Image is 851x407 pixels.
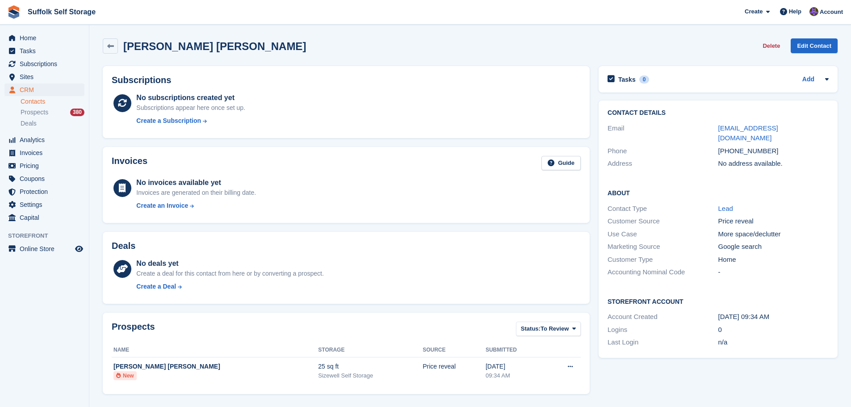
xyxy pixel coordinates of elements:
div: No invoices available yet [136,177,256,188]
span: Help [789,7,801,16]
h2: Deals [112,241,135,251]
li: New [113,371,137,380]
a: menu [4,185,84,198]
a: menu [4,71,84,83]
div: Sizewell Self Storage [318,371,423,380]
div: Create a Deal [136,282,176,291]
button: Status: To Review [516,322,581,336]
div: Google search [718,242,829,252]
img: Emma [809,7,818,16]
div: Home [718,255,829,265]
span: Sites [20,71,73,83]
a: menu [4,211,84,224]
div: Price reveal [718,216,829,227]
span: Deals [21,119,37,128]
a: Create an Invoice [136,201,256,210]
span: Protection [20,185,73,198]
span: Account [820,8,843,17]
div: Create an Invoice [136,201,188,210]
a: Edit Contact [791,38,838,53]
div: Email [608,123,718,143]
div: Account Created [608,312,718,322]
div: n/a [718,337,829,348]
a: menu [4,58,84,70]
a: Guide [541,156,581,171]
a: [EMAIL_ADDRESS][DOMAIN_NAME] [718,124,778,142]
h2: Subscriptions [112,75,581,85]
div: 0 [718,325,829,335]
span: Tasks [20,45,73,57]
a: Suffolk Self Storage [24,4,99,19]
div: Address [608,159,718,169]
div: No subscriptions created yet [136,92,245,103]
span: Capital [20,211,73,224]
th: Storage [318,343,423,357]
a: menu [4,172,84,185]
a: menu [4,32,84,44]
div: [DATE] [486,362,545,371]
a: Add [802,75,814,85]
div: Marketing Source [608,242,718,252]
a: Lead [718,205,733,212]
div: No address available. [718,159,829,169]
span: Invoices [20,147,73,159]
a: Deals [21,119,84,128]
div: Logins [608,325,718,335]
div: Phone [608,146,718,156]
div: [PHONE_NUMBER] [718,146,829,156]
span: Prospects [21,108,48,117]
div: [PERSON_NAME] [PERSON_NAME] [113,362,318,371]
span: Settings [20,198,73,211]
a: Contacts [21,97,84,106]
h2: Prospects [112,322,155,338]
a: menu [4,159,84,172]
h2: Contact Details [608,109,829,117]
a: menu [4,147,84,159]
span: Online Store [20,243,73,255]
div: 0 [639,76,650,84]
div: Last Login [608,337,718,348]
div: Use Case [608,229,718,239]
div: 25 sq ft [318,362,423,371]
div: Price reveal [423,362,486,371]
h2: [PERSON_NAME] [PERSON_NAME] [123,40,306,52]
div: Customer Source [608,216,718,227]
span: Status: [521,324,541,333]
a: menu [4,45,84,57]
div: 09:34 AM [486,371,545,380]
a: menu [4,198,84,211]
span: CRM [20,84,73,96]
div: Subscriptions appear here once set up. [136,103,245,113]
div: Accounting Nominal Code [608,267,718,277]
div: Invoices are generated on their billing date. [136,188,256,197]
a: Prospects 380 [21,108,84,117]
div: Create a deal for this contact from here or by converting a prospect. [136,269,323,278]
button: Delete [759,38,784,53]
a: Create a Deal [136,282,323,291]
h2: Storefront Account [608,297,829,306]
div: More space/declutter [718,229,829,239]
a: menu [4,84,84,96]
th: Submitted [486,343,545,357]
span: Create [745,7,763,16]
span: Home [20,32,73,44]
a: menu [4,243,84,255]
a: Preview store [74,243,84,254]
div: Create a Subscription [136,116,201,126]
h2: About [608,188,829,197]
div: - [718,267,829,277]
div: Contact Type [608,204,718,214]
span: Analytics [20,134,73,146]
h2: Invoices [112,156,147,171]
a: menu [4,134,84,146]
th: Name [112,343,318,357]
th: Source [423,343,486,357]
div: No deals yet [136,258,323,269]
div: Customer Type [608,255,718,265]
span: Pricing [20,159,73,172]
span: To Review [541,324,569,333]
span: Storefront [8,231,89,240]
img: stora-icon-8386f47178a22dfd0bd8f6a31ec36ba5ce8667c1dd55bd0f319d3a0aa187defe.svg [7,5,21,19]
h2: Tasks [618,76,636,84]
span: Coupons [20,172,73,185]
